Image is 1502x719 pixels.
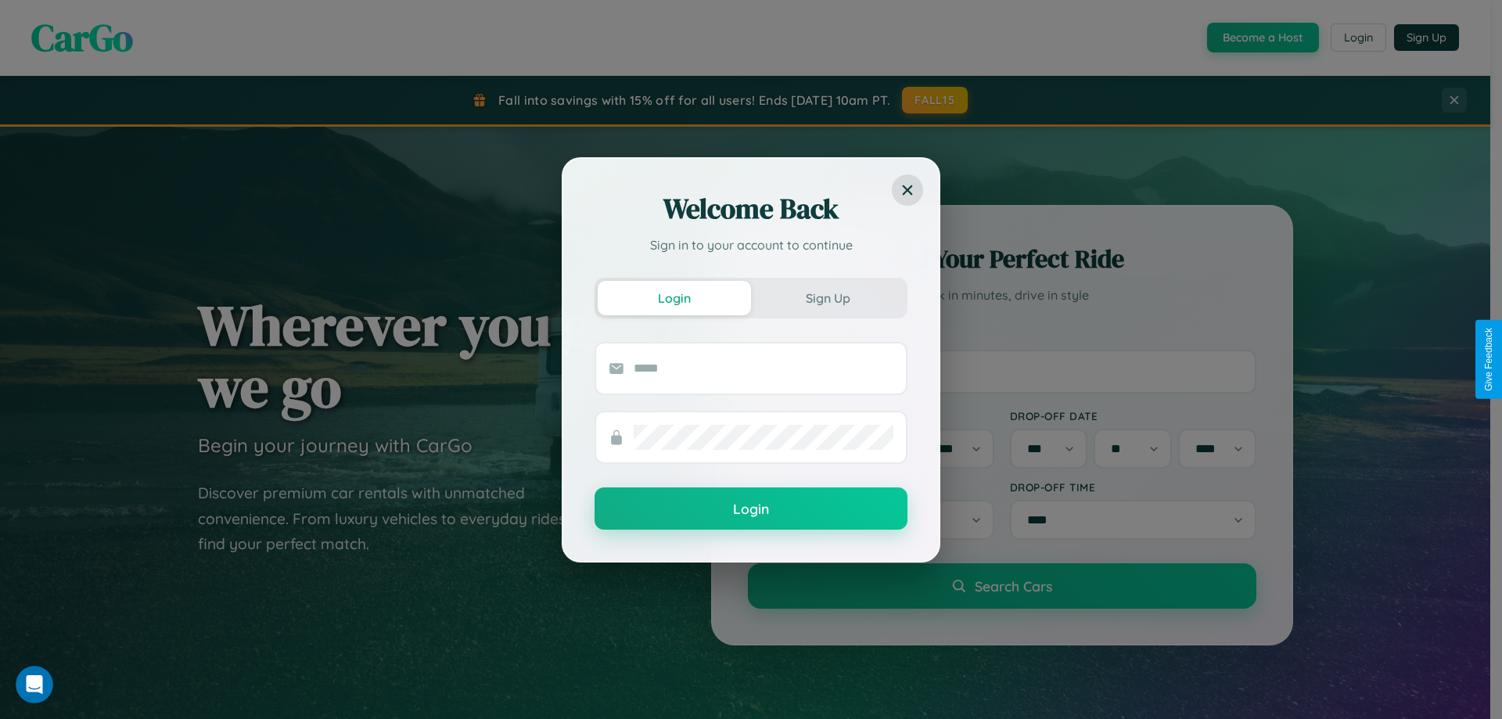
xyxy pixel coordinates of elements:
[16,666,53,703] iframe: Intercom live chat
[1483,328,1494,391] div: Give Feedback
[598,281,751,315] button: Login
[751,281,904,315] button: Sign Up
[595,235,907,254] p: Sign in to your account to continue
[595,487,907,530] button: Login
[595,190,907,228] h2: Welcome Back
